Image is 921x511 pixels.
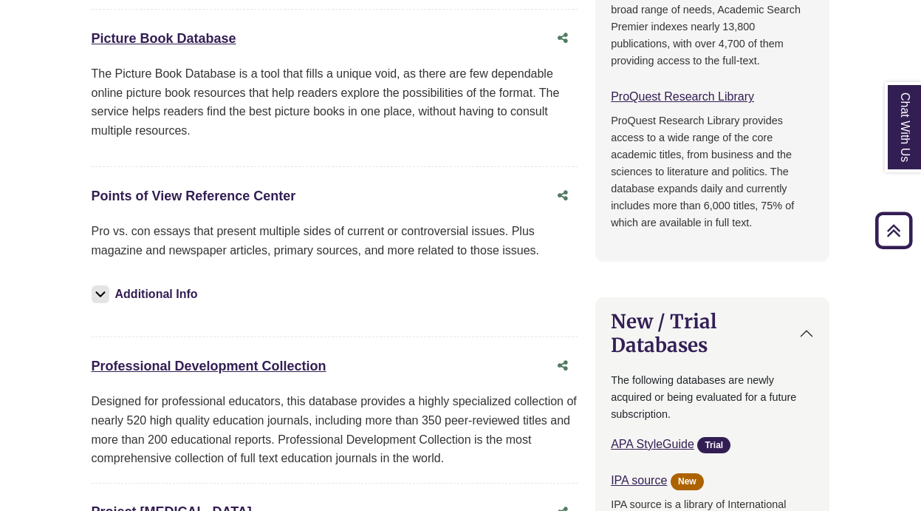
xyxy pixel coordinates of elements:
p: ProQuest Research Library provides access to a wide range of the core academic titles, from busin... [611,112,814,231]
div: Designed for professional educators, this database provides a highly specialized collection of ne... [92,392,578,467]
a: ProQuest Research Library [611,90,754,103]
a: Points of View Reference Center [92,189,296,203]
button: Share this database [548,24,578,53]
span: New [671,473,704,490]
a: Professional Development Collection [92,359,326,373]
p: The following databases are newly acquired or being evaluated for a future subscription. [611,372,814,423]
a: Back to Top [870,220,917,240]
span: Trial [697,437,730,454]
button: New / Trial Databases [596,298,829,368]
p: The Picture Book Database is a tool that fills a unique void, as there are few dependable online ... [92,64,578,140]
p: Pro vs. con essays that present multiple sides of current or controversial issues. Plus magazine ... [92,222,578,260]
a: Picture Book Database [92,31,236,46]
a: IPA source [611,474,667,487]
button: Share this database [548,352,578,380]
a: APA StyleGuide [611,438,694,450]
button: Share this database [548,182,578,210]
button: Additional Info [92,284,202,305]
